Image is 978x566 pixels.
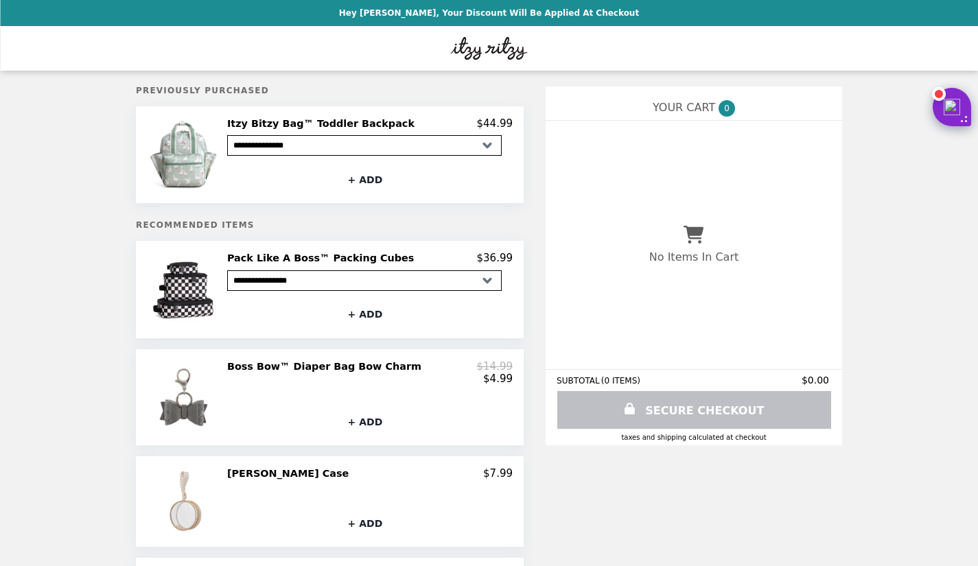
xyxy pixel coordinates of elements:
[227,510,503,536] button: + ADD
[339,8,639,18] p: Hey [PERSON_NAME], your discount will be applied at checkout
[136,220,524,230] h5: Recommended Items
[227,252,419,264] h2: Pack Like A Boss™ Packing Cubes
[146,117,224,192] img: Itzy Bitzy Bag™ Toddler Backpack
[146,360,224,434] img: Boss Bow™ Diaper Bag Bow Charm
[802,375,831,386] span: $0.00
[227,302,503,327] button: + ADD
[149,467,221,536] img: Itzy Paci Case
[227,135,502,156] select: Select a product variant
[557,376,601,386] span: SUBTOTAL
[434,34,544,62] img: Brand Logo
[483,467,513,480] p: $7.99
[227,467,354,480] h2: [PERSON_NAME] Case
[557,434,831,441] div: Taxes and Shipping calculated at checkout
[227,117,420,130] h2: Itzy Bitzy Bag™ Toddler Backpack
[227,409,503,434] button: + ADD
[477,117,513,130] p: $44.99
[649,250,738,263] p: No Items In Cart
[146,252,224,327] img: Pack Like A Boss™ Packing Cubes
[719,100,735,117] span: 0
[483,373,513,385] p: $4.99
[227,360,427,373] h2: Boss Bow™ Diaper Bag Bow Charm
[227,270,502,291] select: Select a product variant
[653,101,715,114] span: YOUR CART
[477,252,513,264] p: $36.99
[227,167,503,192] button: + ADD
[601,376,640,386] span: ( 0 ITEMS )
[136,86,524,95] h5: Previously Purchased
[477,360,513,373] p: $14.99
